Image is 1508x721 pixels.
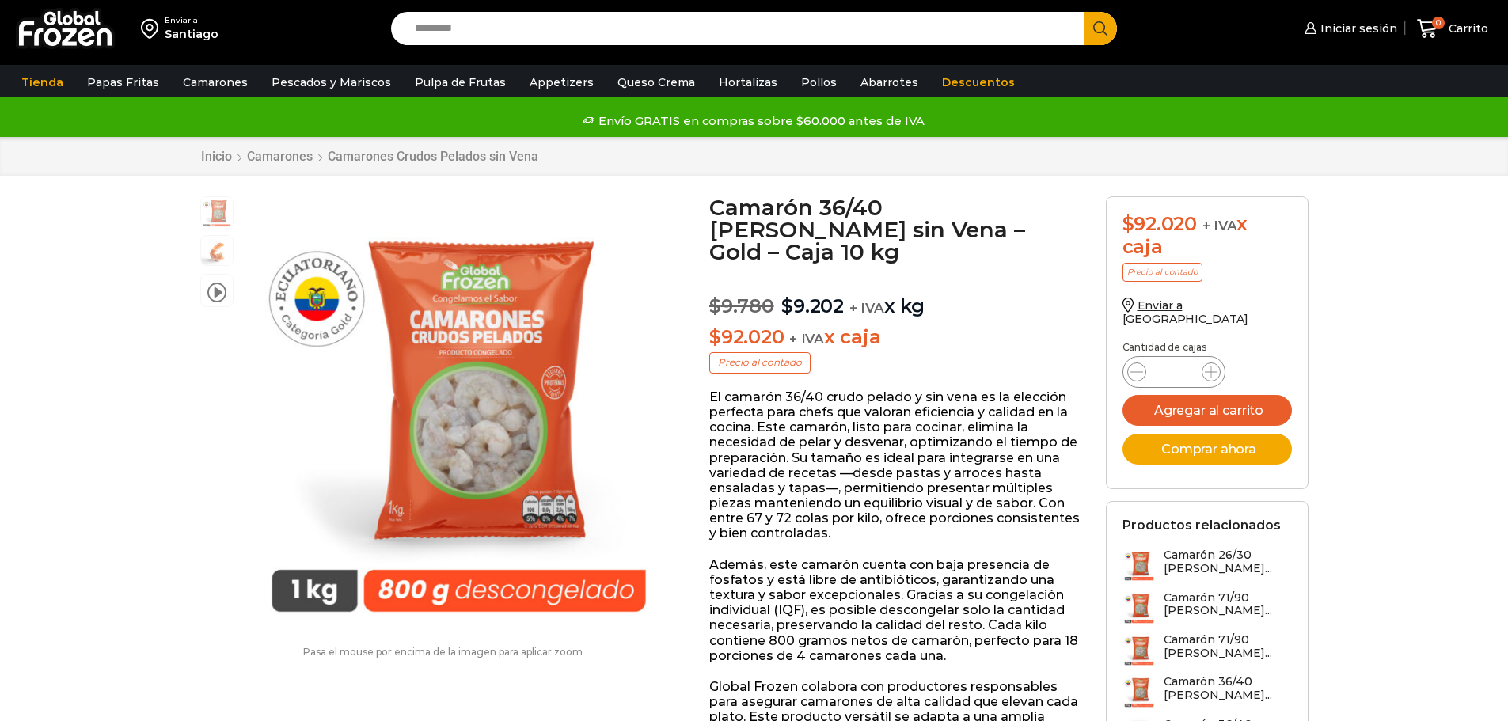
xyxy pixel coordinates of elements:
span: Carrito [1445,21,1488,36]
bdi: 92.020 [1122,212,1197,235]
a: Pescados y Mariscos [264,67,399,97]
div: x caja [1122,213,1292,259]
a: Camarón 26/30 [PERSON_NAME]... [1122,548,1292,582]
h3: Camarón 26/30 [PERSON_NAME]... [1164,548,1292,575]
a: Inicio [200,149,233,164]
button: Comprar ahora [1122,434,1292,465]
p: Además, este camarón cuenta con baja presencia de fosfatos y está libre de antibióticos, garantiz... [709,557,1082,663]
bdi: 9.202 [781,294,844,317]
h3: Camarón 71/90 [PERSON_NAME]... [1164,633,1292,660]
p: Pasa el mouse por encima de la imagen para aplicar zoom [200,647,686,658]
h3: Camarón 36/40 [PERSON_NAME]... [1164,675,1292,702]
a: 0 Carrito [1413,10,1492,47]
div: Enviar a [165,15,218,26]
a: Queso Crema [610,67,703,97]
span: + IVA [849,300,884,316]
span: $ [709,325,721,348]
p: Precio al contado [1122,263,1202,282]
a: Camarones Crudos Pelados sin Vena [327,149,539,164]
nav: Breadcrumb [200,149,539,164]
a: Abarrotes [853,67,926,97]
a: Camarones [175,67,256,97]
span: camaron-sin-cascara [201,236,233,268]
img: address-field-icon.svg [141,15,165,42]
a: Tienda [13,67,71,97]
span: + IVA [789,331,824,347]
bdi: 9.780 [709,294,774,317]
input: Product quantity [1159,361,1189,383]
a: Papas Fritas [79,67,167,97]
h1: Camarón 36/40 [PERSON_NAME] sin Vena – Gold – Caja 10 kg [709,196,1082,263]
span: $ [781,294,793,317]
a: Pulpa de Frutas [407,67,514,97]
bdi: 92.020 [709,325,784,348]
span: PM04004041 [201,197,233,229]
a: Appetizers [522,67,602,97]
p: x kg [709,279,1082,318]
button: Agregar al carrito [1122,395,1292,426]
p: El camarón 36/40 crudo pelado y sin vena es la elección perfecta para chefs que valoran eficienci... [709,389,1082,541]
div: Santiago [165,26,218,42]
a: Enviar a [GEOGRAPHIC_DATA] [1122,298,1249,326]
p: x caja [709,326,1082,349]
a: Descuentos [934,67,1023,97]
button: Search button [1084,12,1117,45]
span: $ [1122,212,1134,235]
a: Camarón 71/90 [PERSON_NAME]... [1122,633,1292,667]
a: Camarón 71/90 [PERSON_NAME]... [1122,591,1292,625]
span: + IVA [1202,218,1237,233]
p: Cantidad de cajas [1122,342,1292,353]
a: Iniciar sesión [1301,13,1397,44]
a: Camarón 36/40 [PERSON_NAME]... [1122,675,1292,709]
p: Precio al contado [709,352,811,373]
h3: Camarón 71/90 [PERSON_NAME]... [1164,591,1292,618]
span: 0 [1432,17,1445,29]
a: Pollos [793,67,845,97]
a: Hortalizas [711,67,785,97]
a: Camarones [246,149,313,164]
h2: Productos relacionados [1122,518,1281,533]
span: Iniciar sesión [1316,21,1397,36]
span: $ [709,294,721,317]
